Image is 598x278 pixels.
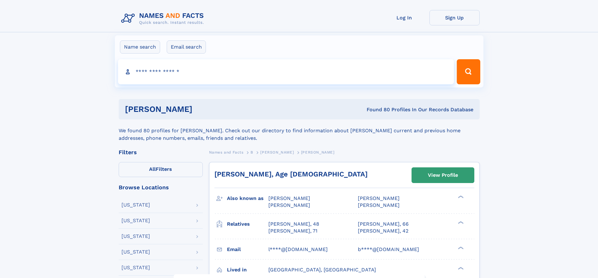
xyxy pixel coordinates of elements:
[119,119,480,142] div: We found 80 profiles for [PERSON_NAME]. Check out our directory to find information about [PERSON...
[456,266,464,270] div: ❯
[456,220,464,224] div: ❯
[268,221,319,228] a: [PERSON_NAME], 48
[167,40,206,54] label: Email search
[251,148,253,156] a: B
[121,249,150,254] div: [US_STATE]
[429,10,480,25] a: Sign Up
[125,105,280,113] h1: [PERSON_NAME]
[119,185,203,190] div: Browse Locations
[412,168,474,183] a: View Profile
[260,150,294,155] span: [PERSON_NAME]
[268,202,310,208] span: [PERSON_NAME]
[358,221,409,228] a: [PERSON_NAME], 66
[251,150,253,155] span: B
[227,193,268,204] h3: Also known as
[121,202,150,207] div: [US_STATE]
[268,195,310,201] span: [PERSON_NAME]
[457,59,480,84] button: Search Button
[209,148,244,156] a: Names and Facts
[358,202,400,208] span: [PERSON_NAME]
[227,244,268,255] h3: Email
[119,149,203,155] div: Filters
[118,59,454,84] input: search input
[227,219,268,229] h3: Relatives
[119,162,203,177] label: Filters
[121,234,150,239] div: [US_STATE]
[227,265,268,275] h3: Lived in
[268,267,376,273] span: [GEOGRAPHIC_DATA], [GEOGRAPHIC_DATA]
[268,228,317,234] a: [PERSON_NAME], 71
[456,195,464,199] div: ❯
[121,218,150,223] div: [US_STATE]
[358,228,408,234] a: [PERSON_NAME], 42
[279,106,473,113] div: Found 80 Profiles In Our Records Database
[301,150,335,155] span: [PERSON_NAME]
[379,10,429,25] a: Log In
[456,246,464,250] div: ❯
[260,148,294,156] a: [PERSON_NAME]
[428,168,458,182] div: View Profile
[119,10,209,27] img: Logo Names and Facts
[120,40,160,54] label: Name search
[214,170,368,178] a: [PERSON_NAME], Age [DEMOGRAPHIC_DATA]
[149,166,156,172] span: All
[358,195,400,201] span: [PERSON_NAME]
[121,265,150,270] div: [US_STATE]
